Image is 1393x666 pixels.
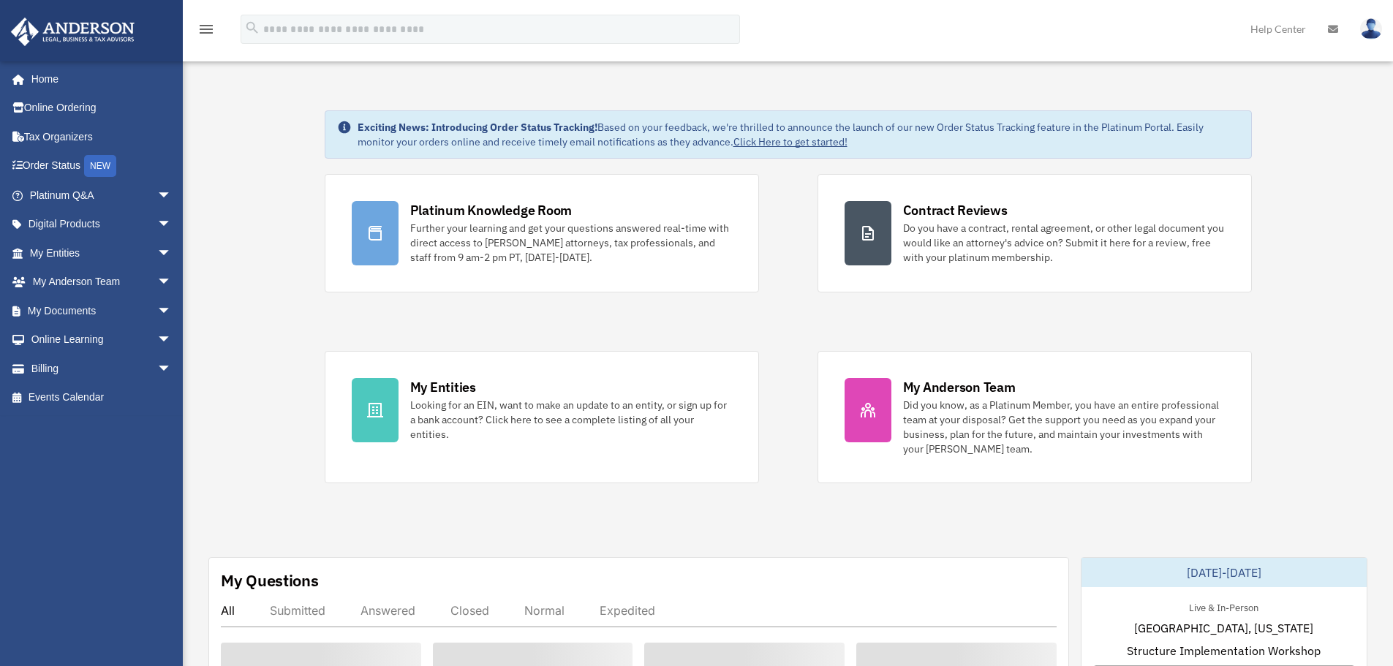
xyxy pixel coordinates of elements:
div: My Anderson Team [903,378,1016,396]
div: My Questions [221,569,319,591]
a: Click Here to get started! [733,135,847,148]
a: Tax Organizers [10,122,194,151]
div: Normal [524,603,565,618]
span: arrow_drop_down [157,210,186,240]
span: arrow_drop_down [157,238,186,268]
a: Digital Productsarrow_drop_down [10,210,194,239]
a: Home [10,64,186,94]
span: [GEOGRAPHIC_DATA], [US_STATE] [1134,619,1313,637]
a: Order StatusNEW [10,151,194,181]
div: [DATE]-[DATE] [1081,558,1367,587]
div: Do you have a contract, rental agreement, or other legal document you would like an attorney's ad... [903,221,1225,265]
strong: Exciting News: Introducing Order Status Tracking! [358,121,597,134]
div: My Entities [410,378,476,396]
div: NEW [84,155,116,177]
div: Submitted [270,603,325,618]
a: Billingarrow_drop_down [10,354,194,383]
a: Platinum Q&Aarrow_drop_down [10,181,194,210]
a: My Anderson Teamarrow_drop_down [10,268,194,297]
span: arrow_drop_down [157,354,186,384]
img: User Pic [1360,18,1382,39]
i: search [244,20,260,36]
a: Events Calendar [10,383,194,412]
a: My Documentsarrow_drop_down [10,296,194,325]
i: menu [197,20,215,38]
div: Contract Reviews [903,201,1008,219]
span: arrow_drop_down [157,325,186,355]
span: arrow_drop_down [157,296,186,326]
a: Online Learningarrow_drop_down [10,325,194,355]
a: Contract Reviews Do you have a contract, rental agreement, or other legal document you would like... [818,174,1252,292]
div: Further your learning and get your questions answered real-time with direct access to [PERSON_NAM... [410,221,732,265]
a: My Entitiesarrow_drop_down [10,238,194,268]
div: Closed [450,603,489,618]
div: Live & In-Person [1177,599,1270,614]
div: Platinum Knowledge Room [410,201,573,219]
div: Did you know, as a Platinum Member, you have an entire professional team at your disposal? Get th... [903,398,1225,456]
img: Anderson Advisors Platinum Portal [7,18,139,46]
div: All [221,603,235,618]
span: arrow_drop_down [157,268,186,298]
span: Structure Implementation Workshop [1127,642,1321,659]
a: menu [197,26,215,38]
div: Expedited [600,603,655,618]
div: Looking for an EIN, want to make an update to an entity, or sign up for a bank account? Click her... [410,398,732,442]
div: Answered [360,603,415,618]
span: arrow_drop_down [157,181,186,211]
a: My Entities Looking for an EIN, want to make an update to an entity, or sign up for a bank accoun... [325,351,759,483]
a: My Anderson Team Did you know, as a Platinum Member, you have an entire professional team at your... [818,351,1252,483]
div: Based on your feedback, we're thrilled to announce the launch of our new Order Status Tracking fe... [358,120,1239,149]
a: Platinum Knowledge Room Further your learning and get your questions answered real-time with dire... [325,174,759,292]
a: Online Ordering [10,94,194,123]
